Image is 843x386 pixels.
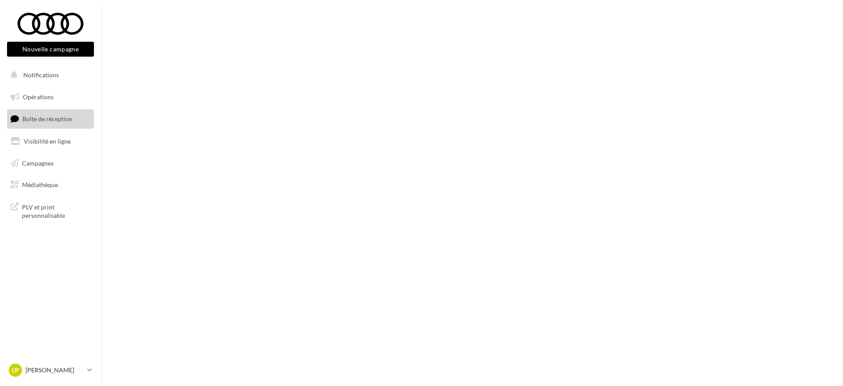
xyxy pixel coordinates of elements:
[24,137,71,145] span: Visibilité en ligne
[7,42,94,57] button: Nouvelle campagne
[22,159,54,166] span: Campagnes
[5,66,92,84] button: Notifications
[5,198,96,224] a: PLV et print personnalisable
[12,366,19,375] span: LP
[7,362,94,379] a: LP [PERSON_NAME]
[5,154,96,173] a: Campagnes
[22,115,72,123] span: Boîte de réception
[23,93,54,101] span: Opérations
[23,71,59,79] span: Notifications
[22,201,90,220] span: PLV et print personnalisable
[25,366,84,375] p: [PERSON_NAME]
[22,181,58,188] span: Médiathèque
[5,132,96,151] a: Visibilité en ligne
[5,176,96,194] a: Médiathèque
[5,88,96,106] a: Opérations
[5,109,96,128] a: Boîte de réception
